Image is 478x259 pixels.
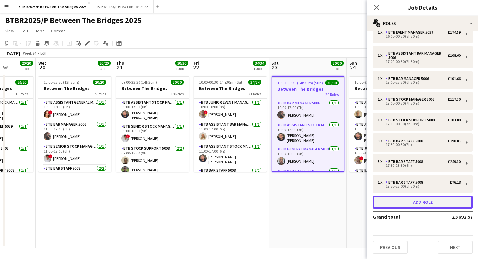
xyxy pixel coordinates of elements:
[21,51,38,55] span: Week 34
[378,76,386,81] div: 1 x
[359,156,363,160] span: !
[378,53,386,58] div: 1 x
[204,110,208,114] span: !
[15,92,28,96] span: 16 Roles
[38,99,111,121] app-card-role: BTB Assistant General Manager 50061/110:00-18:00 (8h)![PERSON_NAME]
[378,139,386,143] div: 3 x
[40,51,47,55] div: BST
[448,30,461,35] div: £174.59
[175,61,188,66] span: 30/30
[116,99,189,123] app-card-role: BTB Assistant Stock Manager 50061/109:00-17:00 (8h)[PERSON_NAME] [PERSON_NAME]
[448,139,461,143] div: £290.85
[126,134,130,138] span: !
[116,85,189,91] h3: Between The Bridges
[48,154,52,158] span: !
[116,60,124,66] span: Thu
[13,0,92,13] button: BTBR2025/P Between The Bridges 2025
[378,159,386,164] div: 3 x
[38,60,47,66] span: Wed
[378,164,461,167] div: 17:30-23:30 (6h)
[386,139,426,143] div: BTB Bar Staff 5008
[373,241,408,254] button: Previous
[378,185,461,188] div: 17:30-23:00 (5h30m)
[277,80,323,85] span: 10:00-00:30 (14h30m) (Sun)
[194,85,267,91] h3: Between The Bridges
[367,3,478,12] h3: Job Details
[21,28,28,34] span: Edit
[93,80,106,85] span: 20/20
[325,80,339,85] span: 30/30
[432,212,473,222] td: £3 692.57
[373,196,473,209] button: Add role
[373,212,432,222] td: Grand total
[448,159,461,164] div: £249.30
[20,61,33,66] span: 20/20
[348,64,357,71] span: 24
[386,180,426,185] div: BTB Bar Staff 5008
[176,66,188,71] div: 1 Job
[448,76,461,81] div: £101.66
[51,28,66,34] span: Comms
[98,66,110,71] div: 1 Job
[448,118,461,122] div: £103.88
[272,60,279,66] span: Sat
[271,64,279,71] span: 23
[378,122,461,126] div: 17:00-00:30 (7h30m)
[349,85,422,91] h3: Between The Bridges
[378,102,461,105] div: 17:00-00:30 (7h30m)
[44,80,79,85] span: 10:00-23:30 (13h30m)
[38,85,111,91] h3: Between The Bridges
[199,80,244,85] span: 10:00-00:30 (14h30m) (Sat)
[194,167,267,198] app-card-role: BTB Bar Staff 50082/2
[171,92,184,96] span: 18 Roles
[5,50,20,56] div: [DATE]
[193,64,199,71] span: 22
[272,76,344,172] app-job-card: 10:00-00:30 (14h30m) (Sun)30/30Between The Bridges20 RolesBTB Bar Manager 50061/110:00-17:00 (7h)...
[378,97,386,102] div: 1 x
[93,92,106,96] span: 15 Roles
[15,80,28,85] span: 20/20
[116,76,189,172] div: 09:00-23:30 (14h30m)30/30Between The Bridges18 RolesBTB Assistant Stock Manager 50061/109:00-17:0...
[38,76,111,172] app-job-card: 10:00-23:30 (13h30m)20/20Between The Bridges15 RolesBTB Assistant General Manager 50061/110:00-18...
[378,143,461,146] div: 17:30-00:30 (7h)
[378,118,386,122] div: 1 x
[349,76,422,172] app-job-card: 10:00-23:30 (13h30m)29/29Between The Bridges19 RolesBTB Assistant Bar Manager 50061/110:00-17:00 ...
[386,97,437,102] div: BTB Stock Manager 5006
[331,66,343,71] div: 1 Job
[35,28,45,34] span: Jobs
[349,145,422,167] app-card-role: BTB Junior Event Manager 50391/110:00-18:00 (8h)![PERSON_NAME]
[378,60,461,63] div: 17:00-00:30 (7h30m)
[386,118,437,122] div: BTB Stock support 5008
[48,27,68,35] a: Comms
[92,0,154,13] button: BREW0425/P Brew London 2025
[386,76,432,81] div: BTB Bar Manager 5006
[378,180,386,185] div: 1 x
[448,53,461,58] div: £108.60
[3,27,17,35] a: View
[253,66,266,71] div: 1 Job
[116,123,189,145] app-card-role: BTB Senior Stock Manager 50061/109:00-18:00 (9h)![PERSON_NAME]
[253,61,266,66] span: 34/34
[450,180,461,185] div: £76.18
[115,64,124,71] span: 21
[98,61,111,66] span: 20/20
[378,81,461,84] div: 17:00-23:30 (6h30m)
[38,121,111,143] app-card-role: BTB Bar Manager 50061/111:00-17:00 (6h)[PERSON_NAME]
[194,99,267,121] app-card-role: BTB Junior Event Manager 50391/110:00-18:00 (8h)![PERSON_NAME]
[272,86,344,92] h3: Between The Bridges
[331,61,344,66] span: 30/30
[194,143,267,167] app-card-role: BTB Assistant Stock Manager 50061/111:00-17:00 (6h)[PERSON_NAME] [PERSON_NAME]
[194,60,199,66] span: Fri
[272,167,344,208] app-card-role: BTB Bar Staff 50083/3
[38,143,111,165] app-card-role: BTB Senior Stock Manager 50061/111:00-17:00 (6h)![PERSON_NAME]
[194,76,267,172] app-job-card: 10:00-00:30 (14h30m) (Sat)34/34Between The Bridges21 RolesBTB Junior Event Manager 50391/110:00-1...
[18,27,31,35] a: Edit
[367,16,478,31] div: Roles
[48,110,52,114] span: !
[386,30,436,35] div: BTB Event Manager 5039
[354,80,390,85] span: 10:00-23:30 (13h30m)
[38,165,111,196] app-card-role: BTB Bar Staff 50082/211:00-17:30 (6h30m)
[325,92,339,97] span: 20 Roles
